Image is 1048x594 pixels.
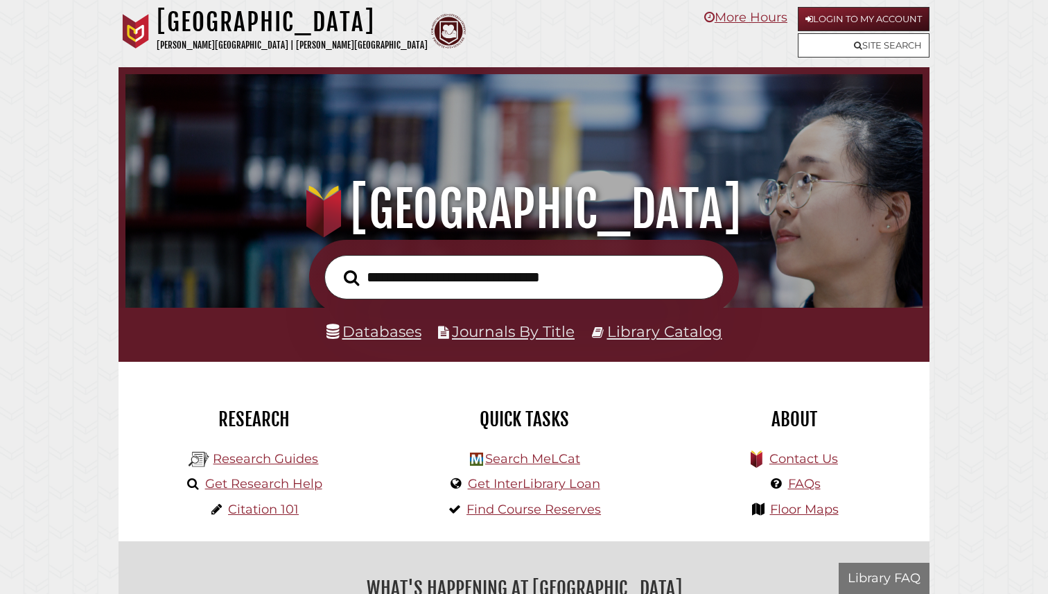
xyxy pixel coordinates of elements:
[228,502,299,517] a: Citation 101
[670,408,919,431] h2: About
[452,322,575,340] a: Journals By Title
[129,408,378,431] h2: Research
[326,322,421,340] a: Databases
[213,451,318,466] a: Research Guides
[141,179,907,240] h1: [GEOGRAPHIC_DATA]
[119,14,153,49] img: Calvin University
[704,10,787,25] a: More Hours
[468,476,600,491] a: Get InterLibrary Loan
[157,37,428,53] p: [PERSON_NAME][GEOGRAPHIC_DATA] | [PERSON_NAME][GEOGRAPHIC_DATA]
[157,7,428,37] h1: [GEOGRAPHIC_DATA]
[431,14,466,49] img: Calvin Theological Seminary
[770,502,839,517] a: Floor Maps
[189,449,209,470] img: Hekman Library Logo
[769,451,838,466] a: Contact Us
[485,451,580,466] a: Search MeLCat
[399,408,649,431] h2: Quick Tasks
[344,269,359,286] i: Search
[205,476,322,491] a: Get Research Help
[798,33,929,58] a: Site Search
[788,476,821,491] a: FAQs
[337,266,366,290] button: Search
[607,322,722,340] a: Library Catalog
[466,502,601,517] a: Find Course Reserves
[798,7,929,31] a: Login to My Account
[470,453,483,466] img: Hekman Library Logo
